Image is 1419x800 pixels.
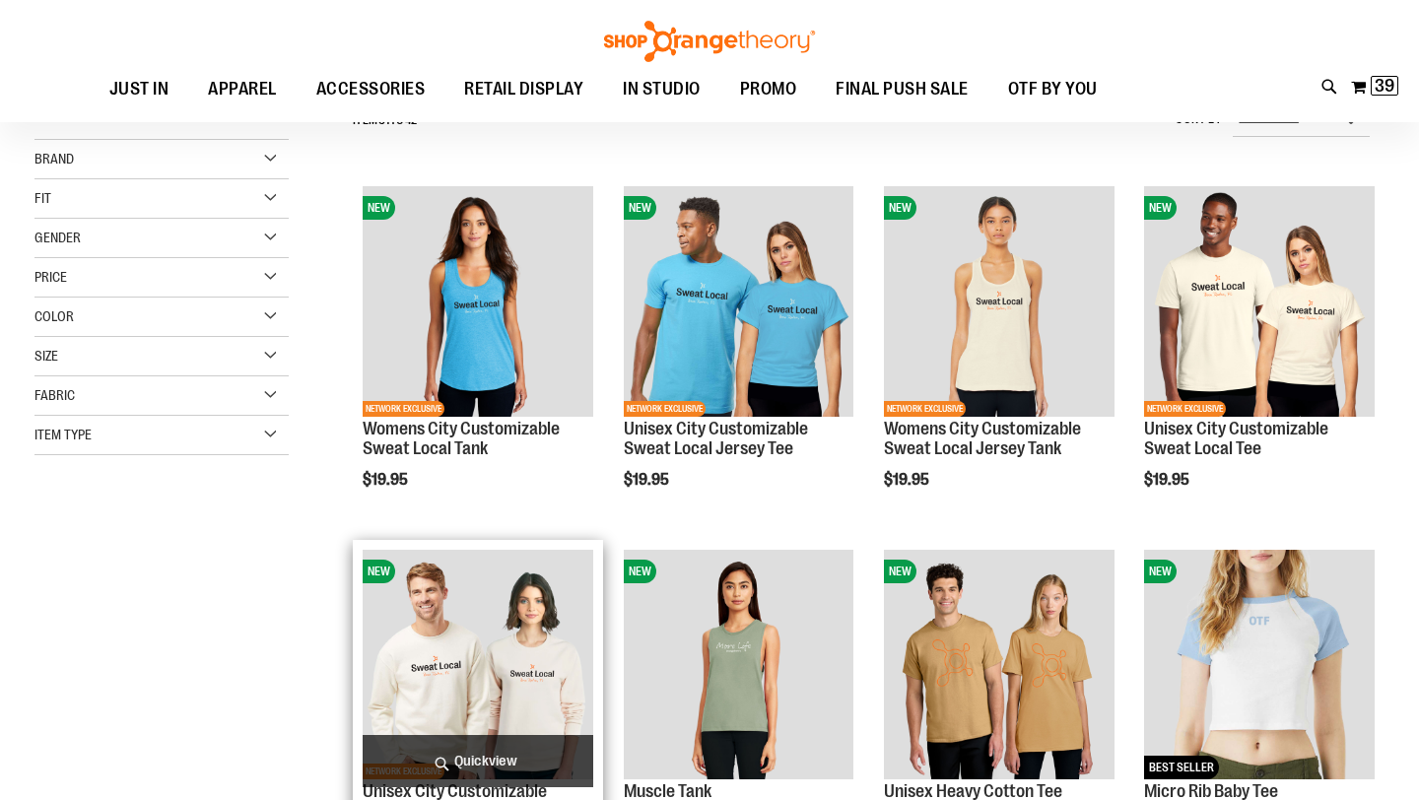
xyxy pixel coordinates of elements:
a: RETAIL DISPLAY [444,67,603,112]
span: APPAREL [208,67,277,111]
span: $19.95 [624,471,672,489]
a: JUST IN [90,67,189,111]
a: Micro Rib Baby TeeNEWBEST SELLER [1144,550,1375,783]
a: Unisex City Customizable Fine Jersey TeeNEWNETWORK EXCLUSIVE [624,186,854,420]
div: product [614,176,864,538]
a: Womens City Customizable Sweat Local Jersey Tank [884,419,1081,458]
a: IN STUDIO [603,67,720,112]
a: Quickview [363,735,593,787]
a: ACCESSORIES [297,67,445,112]
span: Price [34,269,67,285]
img: Unisex Heavy Cotton Tee [884,550,1115,780]
span: NEW [363,560,395,583]
span: NEW [884,196,916,220]
span: 39 [1375,76,1394,96]
img: Unisex City Customizable Fine Jersey Tee [624,186,854,417]
span: NETWORK EXCLUSIVE [363,401,444,417]
span: PROMO [740,67,797,111]
span: OTF BY YOU [1008,67,1098,111]
a: Muscle TankNEW [624,550,854,783]
img: Image of Unisex City Customizable Very Important Tee [1144,186,1375,417]
a: FINAL PUSH SALE [816,67,988,112]
span: Fabric [34,387,75,403]
span: ACCESSORIES [316,67,426,111]
a: City Customizable Perfect Racerback TankNEWNETWORK EXCLUSIVE [363,186,593,420]
span: $19.95 [884,471,932,489]
span: NETWORK EXCLUSIVE [624,401,706,417]
div: product [353,176,603,538]
span: NEW [624,196,656,220]
span: NEW [624,560,656,583]
span: FINAL PUSH SALE [836,67,969,111]
a: PROMO [720,67,817,112]
span: NEW [884,560,916,583]
div: product [1134,176,1385,538]
span: RETAIL DISPLAY [464,67,583,111]
img: Shop Orangetheory [601,21,818,62]
a: Image of Unisex City Customizable NuBlend CrewneckNEWNETWORK EXCLUSIVE [363,550,593,783]
span: JUST IN [109,67,169,111]
span: $19.95 [363,471,411,489]
span: Gender [34,230,81,245]
span: Size [34,348,58,364]
img: Muscle Tank [624,550,854,780]
a: Unisex City Customizable Sweat Local Jersey Tee [624,419,808,458]
a: City Customizable Jersey Racerback TankNEWNETWORK EXCLUSIVE [884,186,1115,420]
img: Image of Unisex City Customizable NuBlend Crewneck [363,550,593,780]
span: NETWORK EXCLUSIVE [1144,401,1226,417]
a: Unisex City Customizable Sweat Local Tee [1144,419,1328,458]
a: Unisex Heavy Cotton TeeNEW [884,550,1115,783]
img: City Customizable Jersey Racerback Tank [884,186,1115,417]
img: City Customizable Perfect Racerback Tank [363,186,593,417]
span: IN STUDIO [623,67,701,111]
span: Item Type [34,427,92,442]
a: Womens City Customizable Sweat Local Tank [363,419,560,458]
span: NEW [1144,560,1177,583]
span: $19.95 [1144,471,1192,489]
span: Brand [34,151,74,167]
span: Color [34,308,74,324]
span: NEW [1144,196,1177,220]
span: NETWORK EXCLUSIVE [884,401,966,417]
div: product [874,176,1124,538]
a: OTF BY YOU [988,67,1117,112]
a: APPAREL [188,67,297,112]
span: BEST SELLER [1144,756,1219,779]
span: NEW [363,196,395,220]
a: Image of Unisex City Customizable Very Important TeeNEWNETWORK EXCLUSIVE [1144,186,1375,420]
img: Micro Rib Baby Tee [1144,550,1375,780]
span: Fit [34,190,51,206]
